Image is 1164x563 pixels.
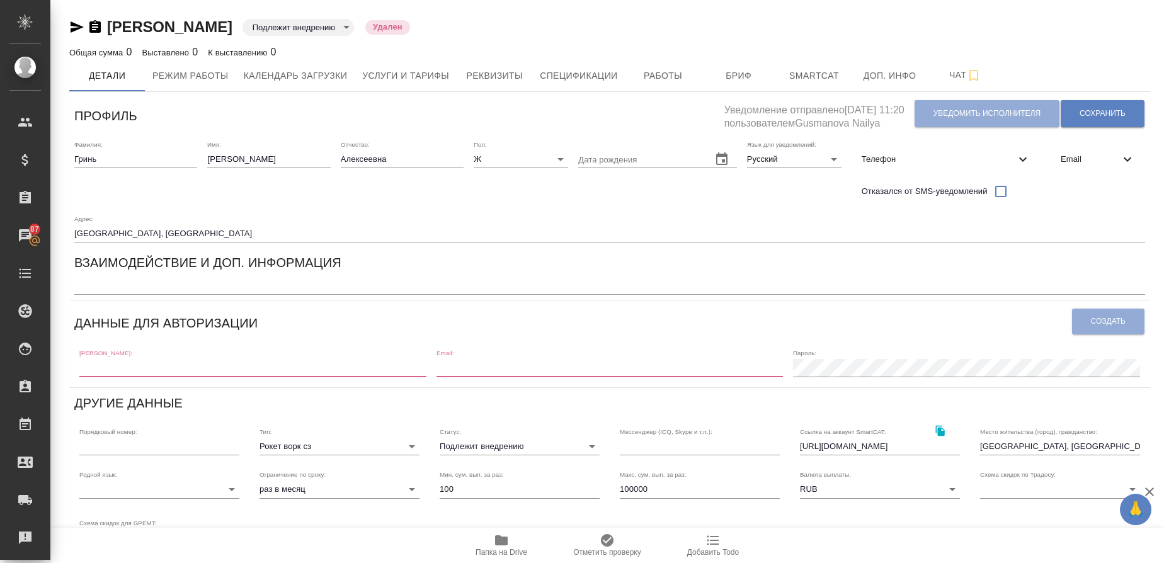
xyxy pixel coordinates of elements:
[980,428,1097,435] label: Место жительства (город), гражданство:
[660,528,766,563] button: Добавить Todo
[474,151,568,168] div: Ж
[1125,496,1146,523] span: 🙏
[554,528,660,563] button: Отметить проверку
[852,145,1041,173] div: Телефон
[724,97,914,130] h5: Уведомление отправлено [DATE] 11:20 пользователем Gusmanova Nailya
[373,21,402,33] p: Удален
[341,141,370,147] label: Отчество:
[573,548,641,557] span: Отметить проверку
[79,472,118,478] label: Родной язык:
[620,472,687,478] label: Макс. сум. вып. за раз:
[784,68,845,84] span: Smartcat
[260,472,326,478] label: Ограничение по сроку:
[74,313,258,333] h6: Данные для авторизации
[448,528,554,563] button: Папка на Drive
[74,106,137,126] h6: Профиль
[476,548,527,557] span: Папка на Drive
[362,68,449,84] span: Услуги и тарифы
[260,481,419,498] div: раз в месяц
[464,68,525,84] span: Реквизиты
[3,220,47,251] a: 87
[23,223,47,236] span: 87
[142,48,193,57] p: Выставлено
[1120,494,1151,525] button: 🙏
[793,350,816,356] label: Пароль:
[633,68,693,84] span: Работы
[687,548,739,557] span: Добавить Todo
[800,472,851,478] label: Валюта выплаты:
[860,68,920,84] span: Доп. инфо
[800,481,960,498] div: RUB
[77,68,137,84] span: Детали
[69,20,84,35] button: Скопировать ссылку для ЯМессенджера
[437,350,454,356] label: Email:
[800,428,886,435] label: Ссылка на аккаунт SmartCAT:
[260,438,419,455] div: Рокет ворк сз
[1061,100,1144,127] button: Сохранить
[69,45,132,60] div: 0
[79,520,157,526] label: Схема скидок для GPEMT:
[74,253,341,273] h6: Взаимодействие и доп. информация
[862,185,988,198] span: Отказался от SMS-уведомлений
[935,67,996,83] span: Чат
[152,68,229,84] span: Режим работы
[862,153,1015,166] span: Телефон
[74,141,103,147] label: Фамилия:
[747,141,816,147] label: Язык для уведомлений:
[540,68,617,84] span: Спецификации
[88,20,103,35] button: Скопировать ссылку
[208,48,270,57] p: К выставлению
[927,418,953,444] button: Скопировать ссылку
[440,438,600,455] div: Подлежит внедрению
[244,68,348,84] span: Календарь загрузки
[208,45,276,60] div: 0
[69,48,126,57] p: Общая сумма
[440,428,461,435] label: Статус:
[79,350,132,356] label: [PERSON_NAME]:
[74,393,183,413] h6: Другие данные
[440,472,504,478] label: Мин. сум. вып. за раз:
[207,141,221,147] label: Имя:
[1051,145,1145,173] div: Email
[107,18,232,35] a: [PERSON_NAME]
[74,215,94,222] label: Адрес:
[709,68,769,84] span: Бриф
[142,45,198,60] div: 0
[260,428,271,435] label: Тип:
[1080,108,1126,119] span: Сохранить
[249,22,339,33] button: Подлежит внедрению
[243,19,354,36] div: Подлежит внедрению
[1061,153,1120,166] span: Email
[747,151,842,168] div: Русский
[474,141,487,147] label: Пол:
[620,428,712,435] label: Мессенджер (ICQ, Skype и т.п.):
[980,472,1056,478] label: Схема скидок по Традосу:
[79,428,137,435] label: Порядковый номер:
